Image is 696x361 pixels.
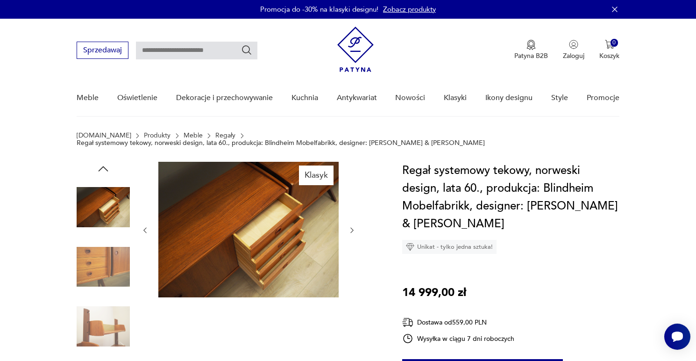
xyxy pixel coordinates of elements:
[77,42,128,59] button: Sprzedawaj
[402,284,466,302] p: 14 999,00 zł
[611,39,618,47] div: 0
[605,40,614,49] img: Ikona koszyka
[158,162,339,297] img: Zdjęcie produktu Regał systemowy tekowy, norweski design, lata 60., produkcja: Blindheim Mobelfab...
[563,40,584,60] button: Zaloguj
[176,80,273,116] a: Dekoracje i przechowywanie
[77,80,99,116] a: Meble
[514,40,548,60] button: Patyna B2B
[77,300,130,353] img: Zdjęcie produktu Regał systemowy tekowy, norweski design, lata 60., produkcja: Blindheim Mobelfab...
[444,80,467,116] a: Klasyki
[402,317,514,328] div: Dostawa od 559,00 PLN
[402,317,413,328] img: Ikona dostawy
[395,80,425,116] a: Nowości
[383,5,436,14] a: Zobacz produkty
[664,324,690,350] iframe: Smartsupp widget button
[144,132,170,139] a: Produkty
[514,51,548,60] p: Patyna B2B
[117,80,157,116] a: Oświetlenie
[337,27,374,72] img: Patyna - sklep z meblami i dekoracjami vintage
[599,51,619,60] p: Koszyk
[587,80,619,116] a: Promocje
[184,132,203,139] a: Meble
[402,333,514,344] div: Wysyłka w ciągu 7 dni roboczych
[77,240,130,294] img: Zdjęcie produktu Regał systemowy tekowy, norweski design, lata 60., produkcja: Blindheim Mobelfab...
[551,80,568,116] a: Style
[77,180,130,234] img: Zdjęcie produktu Regał systemowy tekowy, norweski design, lata 60., produkcja: Blindheim Mobelfab...
[77,132,131,139] a: [DOMAIN_NAME]
[402,162,619,233] h1: Regał systemowy tekowy, norweski design, lata 60., produkcja: Blindheim Mobelfabrikk, designer: [...
[299,166,334,185] div: Klasyk
[291,80,318,116] a: Kuchnia
[514,40,548,60] a: Ikona medaluPatyna B2B
[485,80,533,116] a: Ikony designu
[260,5,378,14] p: Promocja do -30% na klasyki designu!
[569,40,578,49] img: Ikonka użytkownika
[526,40,536,50] img: Ikona medalu
[337,80,377,116] a: Antykwariat
[406,243,414,251] img: Ikona diamentu
[77,139,485,147] p: Regał systemowy tekowy, norweski design, lata 60., produkcja: Blindheim Mobelfabrikk, designer: [...
[402,240,497,254] div: Unikat - tylko jedna sztuka!
[599,40,619,60] button: 0Koszyk
[241,44,252,56] button: Szukaj
[77,48,128,54] a: Sprzedawaj
[563,51,584,60] p: Zaloguj
[215,132,235,139] a: Regały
